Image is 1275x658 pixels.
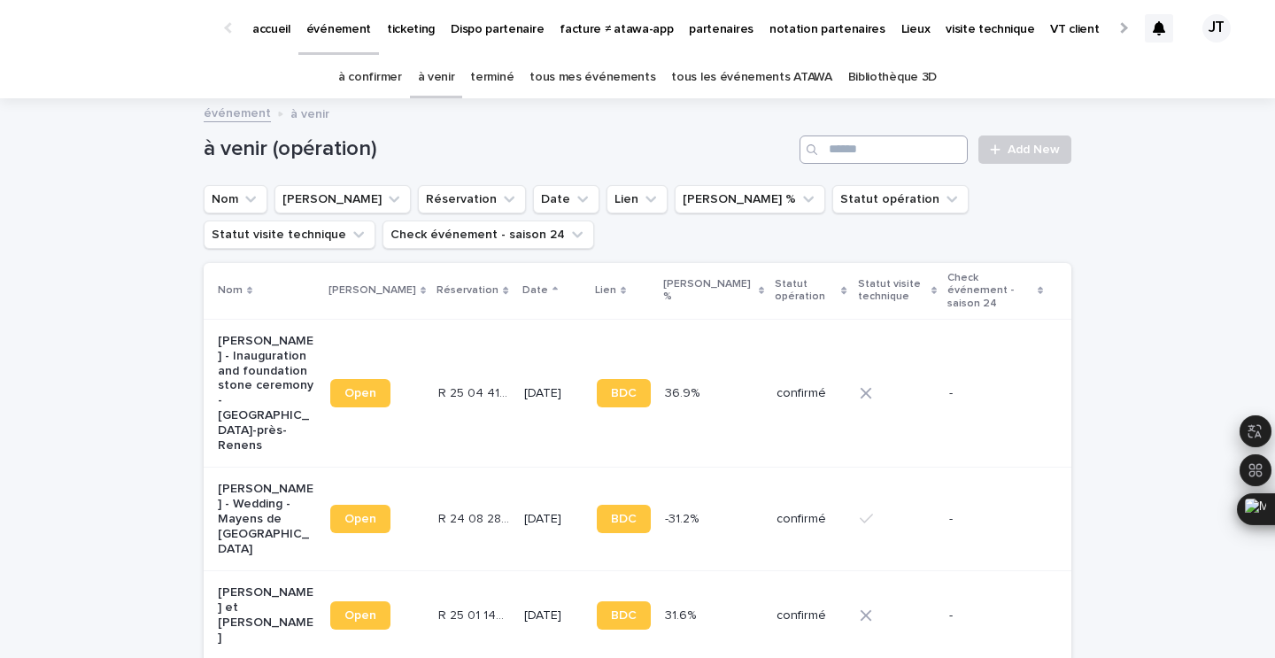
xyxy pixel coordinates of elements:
input: Search [800,135,968,164]
p: - [949,386,1043,401]
a: Open [330,379,390,407]
p: Statut visite technique [858,275,927,307]
a: Open [330,601,390,630]
p: Nom [218,281,243,300]
span: BDC [611,387,637,399]
a: Bibliothèque 3D [848,57,937,98]
p: 31.6% [665,605,699,623]
a: tous mes événements [529,57,655,98]
p: -31.2% [665,508,702,527]
p: à venir [290,103,329,122]
p: Réservation [437,281,498,300]
button: Statut visite technique [204,221,375,249]
a: tous les événements ATAWA [671,57,831,98]
a: BDC [597,505,651,533]
p: [PERSON_NAME] % [663,275,754,307]
button: Nom [204,185,267,213]
span: Open [344,513,376,525]
span: Add New [1008,143,1060,156]
a: à venir [418,57,455,98]
p: confirmé [777,608,846,623]
a: BDC [597,601,651,630]
a: Open [330,505,390,533]
p: [PERSON_NAME] - Wedding - Mayens de [GEOGRAPHIC_DATA] [218,482,316,556]
p: [PERSON_NAME] et [PERSON_NAME] [218,585,316,645]
p: R 25 01 1439 [438,605,514,623]
span: Open [344,609,376,622]
p: R 25 04 4139 [438,383,514,401]
tr: [PERSON_NAME] - Wedding - Mayens de [GEOGRAPHIC_DATA]OpenR 24 08 2835R 24 08 2835 [DATE]BDC-31.2%... [204,468,1071,571]
img: Ls34BcGeRexTGTNfXpUC [35,11,207,46]
button: Lien Stacker [274,185,411,213]
p: [DATE] [524,386,583,401]
span: BDC [611,609,637,622]
a: événement [204,102,271,122]
p: - [949,512,1043,527]
a: BDC [597,379,651,407]
button: Réservation [418,185,526,213]
span: Open [344,387,376,399]
p: Statut opération [775,275,837,307]
h1: à venir (opération) [204,136,792,162]
p: R 24 08 2835 [438,508,514,527]
tr: [PERSON_NAME] - Inauguration and foundation stone ceremony - [GEOGRAPHIC_DATA]-près-RenensOpenR 2... [204,319,1071,467]
p: confirmé [777,512,846,527]
button: Statut opération [832,185,969,213]
p: [DATE] [524,512,583,527]
p: Lien [595,281,616,300]
p: [DATE] [524,608,583,623]
button: Lien [607,185,668,213]
p: 36.9% [665,383,703,401]
button: Date [533,185,599,213]
a: terminé [470,57,514,98]
p: [PERSON_NAME] [328,281,416,300]
button: Check événement - saison 24 [382,221,594,249]
a: Add New [978,135,1071,164]
a: à confirmer [338,57,402,98]
p: Check événement - saison 24 [947,268,1033,314]
span: BDC [611,513,637,525]
p: - [949,608,1043,623]
div: JT [1202,14,1231,43]
p: [PERSON_NAME] - Inauguration and foundation stone ceremony - [GEOGRAPHIC_DATA]-près-Renens [218,334,316,453]
p: Date [522,281,548,300]
p: confirmé [777,386,846,401]
button: Marge % [675,185,825,213]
